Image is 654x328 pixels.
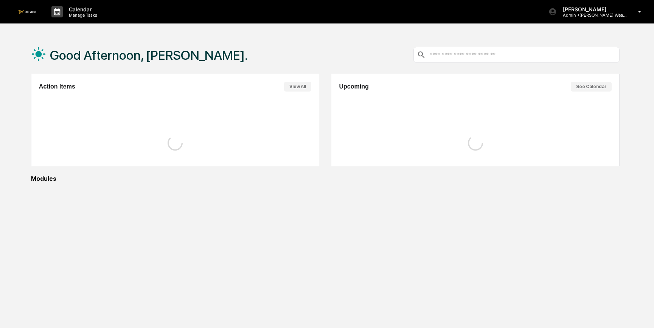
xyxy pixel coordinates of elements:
[557,12,627,18] p: Admin • [PERSON_NAME] Wealth Management
[339,83,368,90] h2: Upcoming
[557,6,627,12] p: [PERSON_NAME]
[284,82,311,92] button: View All
[39,83,75,90] h2: Action Items
[18,10,36,13] img: logo
[50,48,248,63] h1: Good Afternoon, [PERSON_NAME].
[571,82,612,92] button: See Calendar
[63,6,101,12] p: Calendar
[31,175,620,182] div: Modules
[63,12,101,18] p: Manage Tasks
